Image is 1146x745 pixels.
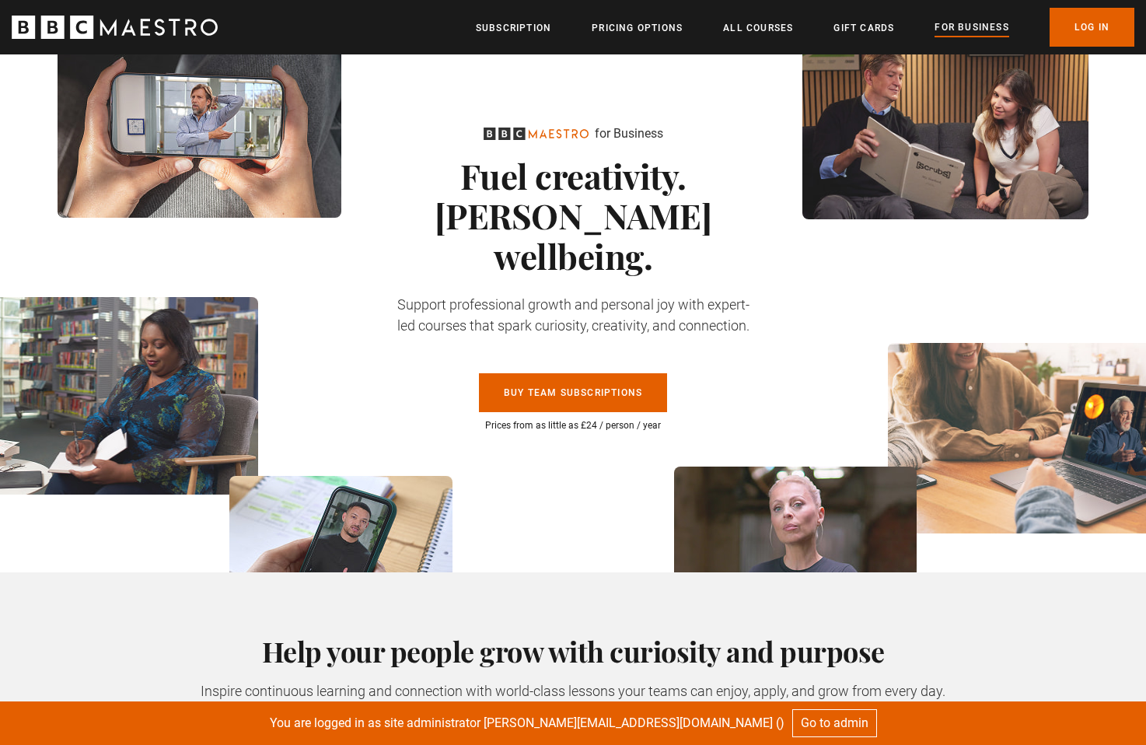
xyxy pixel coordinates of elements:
[12,16,218,39] svg: BBC Maestro
[792,709,877,737] a: Go to admin
[935,19,1008,37] a: For business
[484,128,589,140] svg: BBC Maestro
[476,20,551,36] a: Subscription
[110,635,1036,667] h2: Help your people grow with curiosity and purpose
[476,8,1134,47] nav: Primary
[390,418,756,432] p: Prices from as little as £24 / person / year
[390,156,756,275] h1: Fuel creativity. [PERSON_NAME] wellbeing.
[479,373,667,412] a: Buy Team Subscriptions
[595,124,663,143] p: for Business
[723,20,793,36] a: All Courses
[1050,8,1134,47] a: Log In
[390,294,756,336] p: Support professional growth and personal joy with expert-led courses that spark curiosity, creati...
[592,20,683,36] a: Pricing Options
[833,20,894,36] a: Gift Cards
[110,680,1036,701] p: Inspire continuous learning and connection with world-class lessons your teams can enjoy, apply, ...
